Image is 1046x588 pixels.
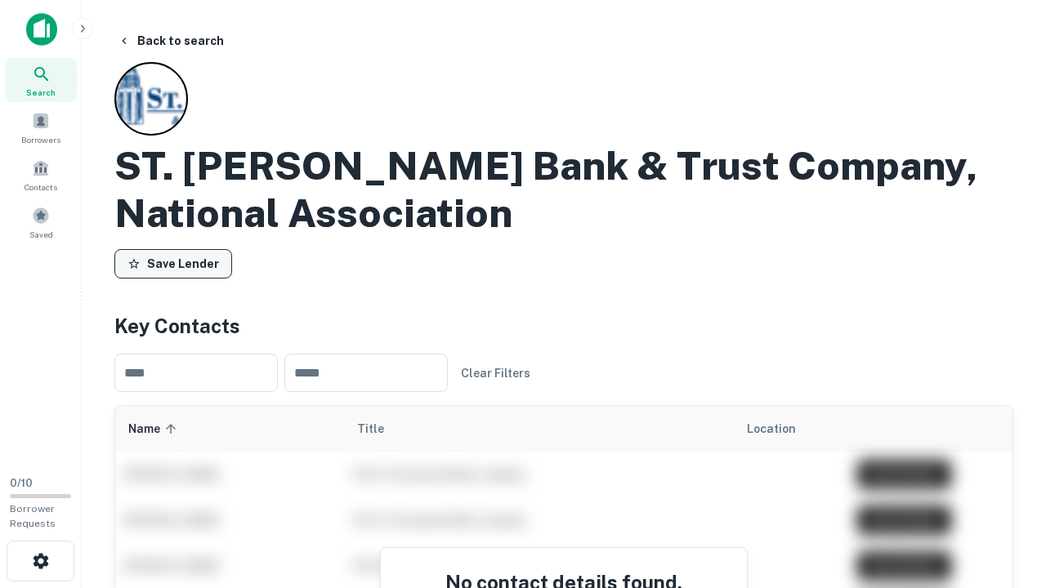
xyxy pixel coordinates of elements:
img: capitalize-icon.png [26,13,57,46]
button: Clear Filters [454,359,537,388]
span: Contacts [25,180,57,194]
a: Saved [5,200,77,244]
h2: ST. [PERSON_NAME] Bank & Trust Company, National Association [114,142,1013,236]
button: Save Lender [114,249,232,278]
span: Saved [29,228,53,241]
button: Back to search [111,26,230,56]
a: Search [5,58,77,102]
h4: Key Contacts [114,311,1013,341]
span: Borrower Requests [10,503,56,529]
span: Borrowers [21,133,60,146]
iframe: Chat Widget [964,457,1046,536]
a: Borrowers [5,105,77,149]
span: 0 / 10 [10,477,33,489]
span: Search [26,86,56,99]
a: Contacts [5,153,77,197]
